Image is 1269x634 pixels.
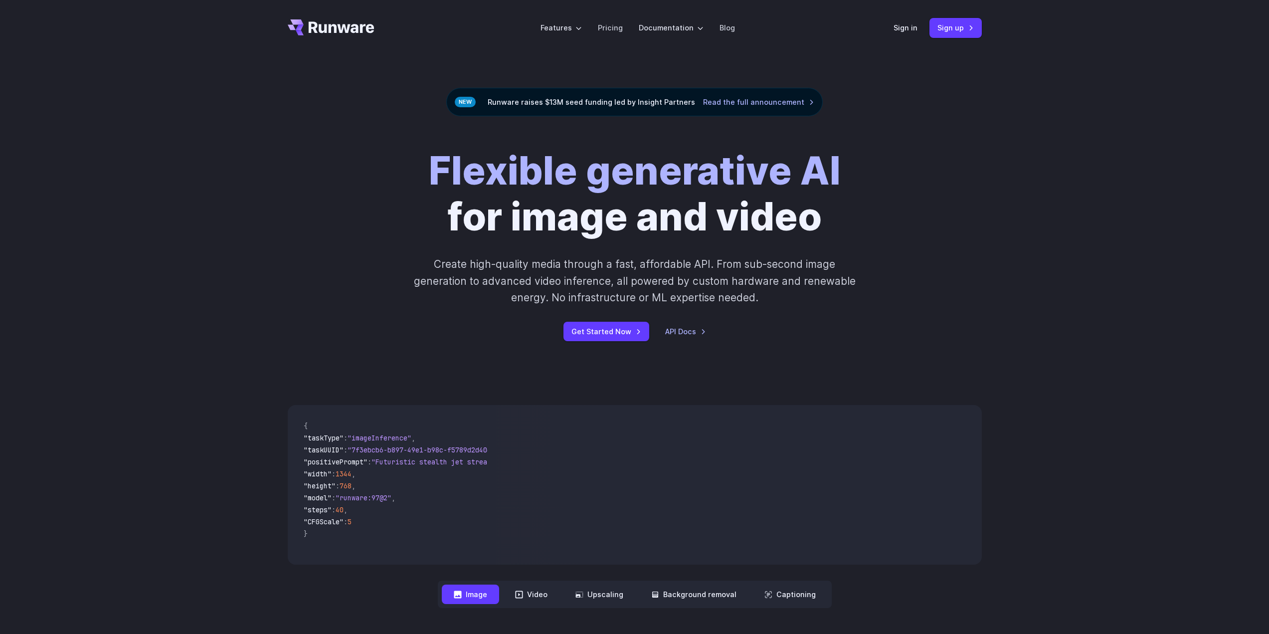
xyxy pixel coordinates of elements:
span: "model" [304,493,332,502]
button: Image [442,585,499,604]
span: : [332,493,336,502]
strong: Flexible generative AI [429,148,841,194]
span: "runware:97@2" [336,493,391,502]
div: Runware raises $13M seed funding led by Insight Partners [446,88,823,116]
span: "CFGScale" [304,517,344,526]
span: , [352,481,356,490]
span: : [344,445,348,454]
span: : [332,505,336,514]
span: "imageInference" [348,433,411,442]
span: 5 [348,517,352,526]
button: Video [503,585,559,604]
span: 768 [340,481,352,490]
span: 40 [336,505,344,514]
span: : [336,481,340,490]
span: : [367,457,371,466]
span: , [344,505,348,514]
button: Captioning [752,585,828,604]
span: "height" [304,481,336,490]
span: "Futuristic stealth jet streaking through a neon-lit cityscape with glowing purple exhaust" [371,457,734,466]
a: Sign in [894,22,917,33]
span: : [332,469,336,478]
button: Background removal [639,585,748,604]
span: "taskType" [304,433,344,442]
span: , [391,493,395,502]
span: "width" [304,469,332,478]
label: Documentation [639,22,704,33]
span: "steps" [304,505,332,514]
a: Blog [720,22,735,33]
a: Go to / [288,19,374,35]
span: "taskUUID" [304,445,344,454]
a: API Docs [665,326,706,337]
span: : [344,433,348,442]
a: Sign up [929,18,982,37]
span: "positivePrompt" [304,457,367,466]
a: Pricing [598,22,623,33]
h1: for image and video [429,148,841,240]
label: Features [541,22,582,33]
span: , [352,469,356,478]
span: "7f3ebcb6-b897-49e1-b98c-f5789d2d40d7" [348,445,499,454]
button: Upscaling [563,585,635,604]
span: } [304,529,308,538]
span: , [411,433,415,442]
span: : [344,517,348,526]
a: Read the full announcement [703,96,814,108]
span: 1344 [336,469,352,478]
a: Get Started Now [563,322,649,341]
span: { [304,422,308,430]
p: Create high-quality media through a fast, affordable API. From sub-second image generation to adv... [412,256,857,306]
